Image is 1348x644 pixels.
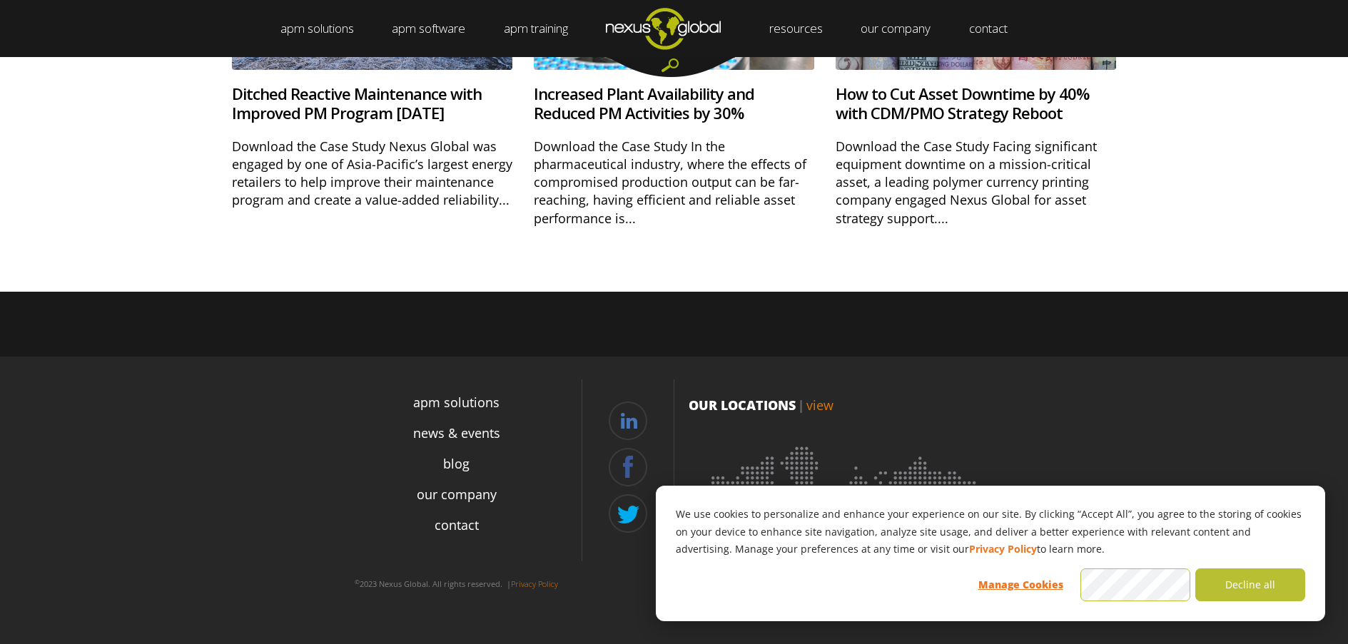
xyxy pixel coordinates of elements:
[656,486,1325,621] div: Cookie banner
[534,138,814,228] div: Download the Case Study In the pharmaceutical industry, where the effects of compromised producti...
[676,506,1305,558] p: We use cookies to personalize and enhance your experience on our site. By clicking “Accept All”, ...
[836,138,1116,228] div: Download the Case Study Facing significant equipment downtime on a mission-critical asset, a lead...
[413,393,500,412] a: apm solutions
[417,485,497,504] a: our company
[1195,568,1305,601] button: Decline all
[443,454,470,474] a: blog
[836,83,1089,124] a: How to Cut Asset Downtime by 40% with CDM/PMO Strategy Reboot
[969,541,1037,558] a: Privacy Policy
[332,387,582,567] div: Navigation Menu
[232,83,482,124] a: Ditched Reactive Maintenance with Improved PM Program [DATE]
[232,138,512,210] div: Download the Case Study Nexus Global was engaged by one of Asia-Pacific’s largest energy retailer...
[806,397,833,414] a: view
[798,397,804,414] span: |
[689,396,1003,414] p: OUR LOCATIONS
[534,83,754,124] a: Increased Plant Availability and Reduced PM Activities by 30%
[332,573,582,596] p: 2023 Nexus Global. All rights reserved. |
[511,578,558,589] a: Privacy Policy
[689,429,1003,621] img: Location map
[435,516,479,535] a: contact
[1080,568,1190,601] button: Accept all
[355,578,360,586] sup: ©
[413,424,500,443] a: news & events
[966,568,1075,601] button: Manage Cookies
